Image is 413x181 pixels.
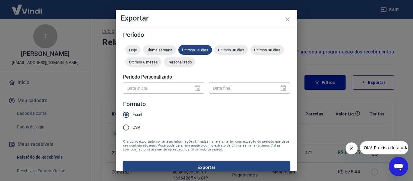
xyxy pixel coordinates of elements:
[209,82,275,94] input: DD/MM/YYYY
[164,57,195,67] div: Personalizado
[164,60,195,64] span: Personalizado
[280,12,295,27] button: close
[125,60,161,64] span: Últimos 6 meses
[123,100,146,108] legend: Formato
[178,48,212,52] span: Últimos 15 dias
[250,48,284,52] span: Últimos 90 dias
[178,45,212,55] div: Últimos 15 dias
[143,45,176,55] div: Última semana
[125,48,141,52] span: Hoje
[121,15,292,22] h4: Exportar
[4,4,51,9] span: Olá! Precisa de ajuda?
[214,45,248,55] div: Últimos 30 dias
[123,82,189,94] input: DD/MM/YYYY
[123,140,290,151] span: O arquivo exportado conterá as informações filtradas na tela anterior com exceção do período que ...
[389,157,408,176] iframe: Botão para abrir a janela de mensagens
[346,142,358,154] iframe: Fechar mensagem
[250,45,284,55] div: Últimos 90 dias
[132,112,142,118] span: Excel
[125,45,141,55] div: Hoje
[214,48,248,52] span: Últimos 30 dias
[360,141,408,154] iframe: Mensagem da empresa
[123,74,290,80] h5: Período Personalizado
[132,124,140,131] span: CSV
[123,32,290,38] h5: Período
[125,57,161,67] div: Últimos 6 meses
[143,48,176,52] span: Última semana
[123,161,290,174] button: Exportar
